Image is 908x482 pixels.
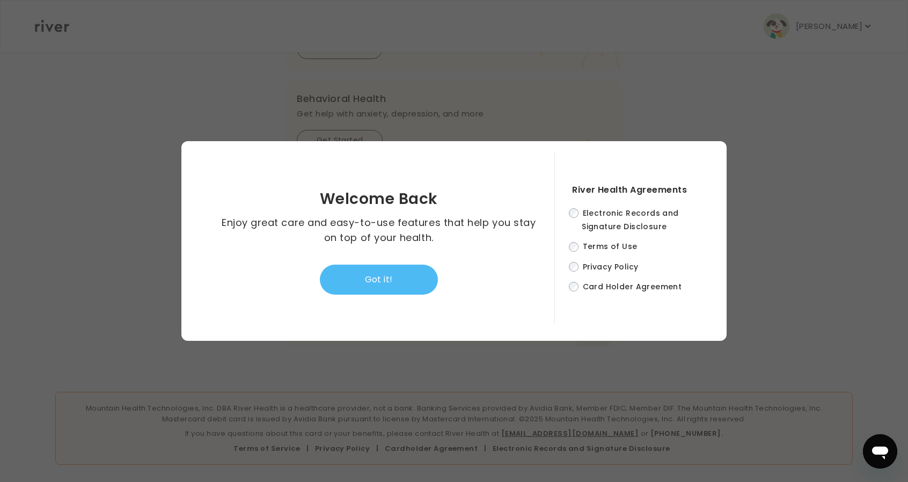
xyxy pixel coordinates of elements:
[572,182,705,198] h4: River Health Agreements
[221,215,537,245] p: Enjoy great care and easy-to-use features that help you stay on top of your health.
[863,434,897,469] iframe: Button to launch messaging window
[320,192,438,207] h3: Welcome Back
[582,208,679,232] span: Electronic Records and Signature Disclosure
[583,281,682,292] span: Card Holder Agreement
[583,261,639,272] span: Privacy Policy
[583,242,638,252] span: Terms of Use
[320,265,438,295] button: Got it!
